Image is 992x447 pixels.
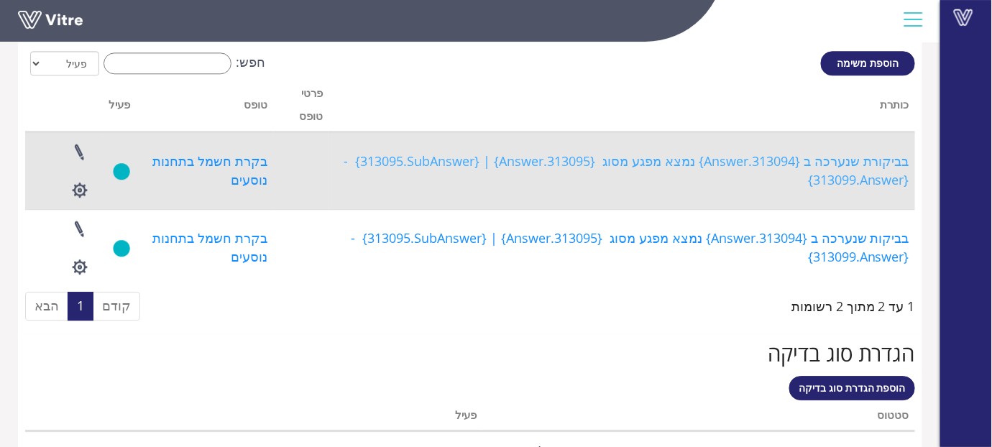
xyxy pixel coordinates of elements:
th: פרטי טופס [273,82,329,132]
div: 1 עד 2 מתוך 2 רשומות [791,290,915,316]
th: טופס [136,82,273,132]
a: 1 [68,292,93,321]
th: פעיל [147,404,482,431]
span: הוספת משימה [837,56,899,70]
img: yes [113,162,130,180]
input: חפש: [104,52,231,74]
a: בביקות שנערכה ב {313094.Answer} נמצא מפגע מסוג {313095.Answer} | {313095.SubAnswer} - {313099.Ans... [347,229,909,265]
a: הוספת משימה [821,51,915,75]
label: חפש: [99,52,265,74]
th: כותרת [329,82,915,132]
a: הוספת הגדרת סוג בדיקה [789,376,915,400]
h2: הגדרת סוג בדיקה [25,341,915,365]
a: בקרת חשמל בתחנות נוסעים [152,152,267,188]
span: הוספת הגדרת סוג בדיקה [799,381,906,395]
a: בקרת חשמל בתחנות נוסעים [152,229,267,265]
img: yes [113,239,130,257]
th: פעיל [103,82,136,132]
a: בביקורת שנערכה ב {313094.Answer} נמצא מפגע מסוג {313095.Answer} | {313095.SubAnswer} - {313099.An... [340,152,909,188]
th: סטטוס [482,404,915,431]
